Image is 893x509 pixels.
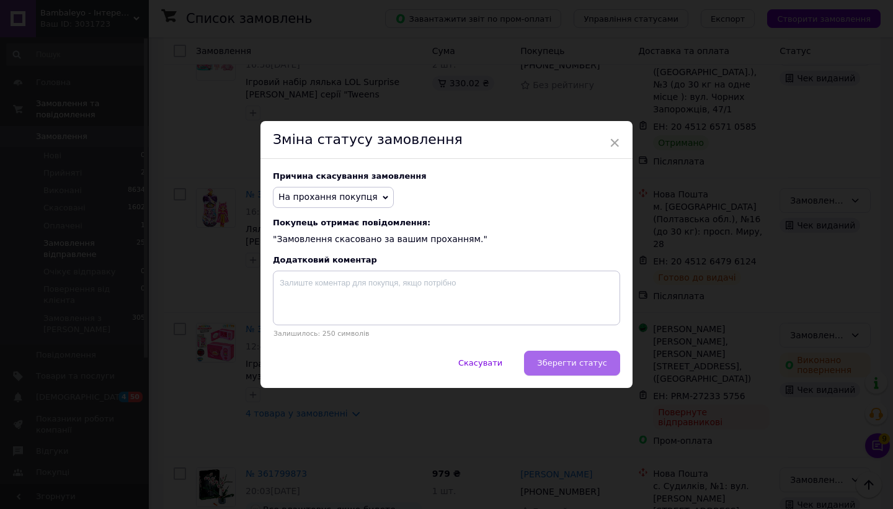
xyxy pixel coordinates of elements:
[273,255,620,264] div: Додатковий коментар
[609,132,620,153] span: ×
[273,218,620,246] div: "Замовлення скасовано за вашим проханням."
[273,218,620,227] span: Покупець отримає повідомлення:
[445,351,515,376] button: Скасувати
[273,171,620,181] div: Причина скасування замовлення
[260,121,633,159] div: Зміна статусу замовлення
[537,358,607,367] span: Зберегти статус
[278,192,378,202] span: На прохання покупця
[524,351,620,376] button: Зберегти статус
[458,358,502,367] span: Скасувати
[273,330,620,338] p: Залишилось: 250 символів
